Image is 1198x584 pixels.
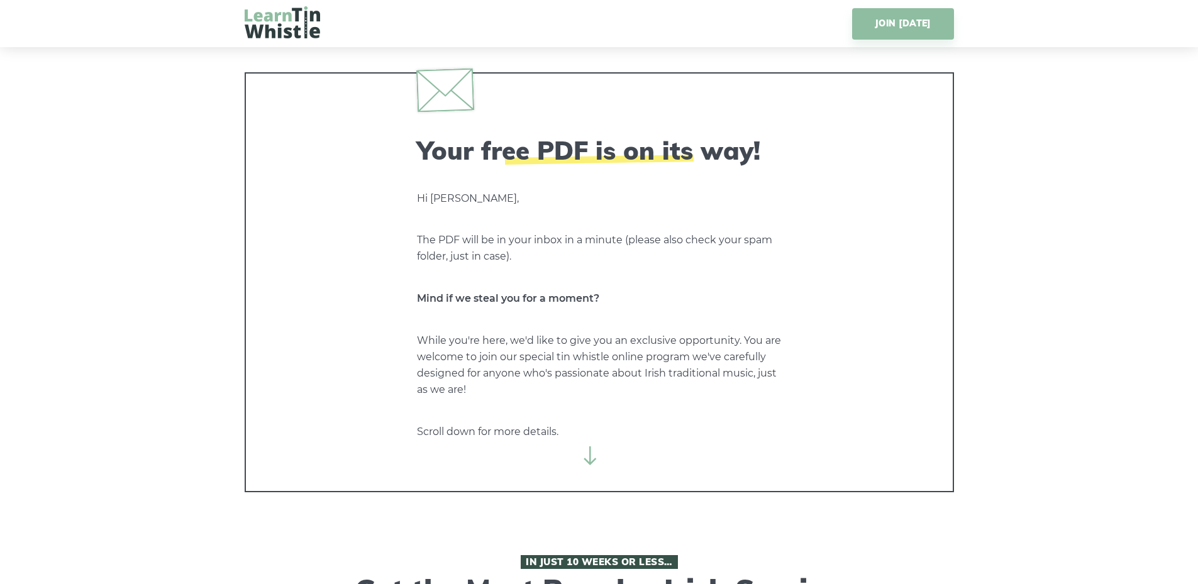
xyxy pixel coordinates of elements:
[417,424,782,440] p: Scroll down for more details.
[417,232,782,265] p: The PDF will be in your inbox in a minute (please also check your spam folder, just in case).
[416,68,474,112] img: envelope.svg
[417,135,782,165] h2: Your free PDF is on its way!
[521,555,678,569] span: In Just 10 Weeks or Less…
[852,8,953,40] a: JOIN [DATE]
[417,292,599,304] strong: Mind if we steal you for a moment?
[417,190,782,207] p: Hi [PERSON_NAME],
[245,6,320,38] img: LearnTinWhistle.com
[417,333,782,398] p: While you're here, we'd like to give you an exclusive opportunity. You are welcome to join our sp...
